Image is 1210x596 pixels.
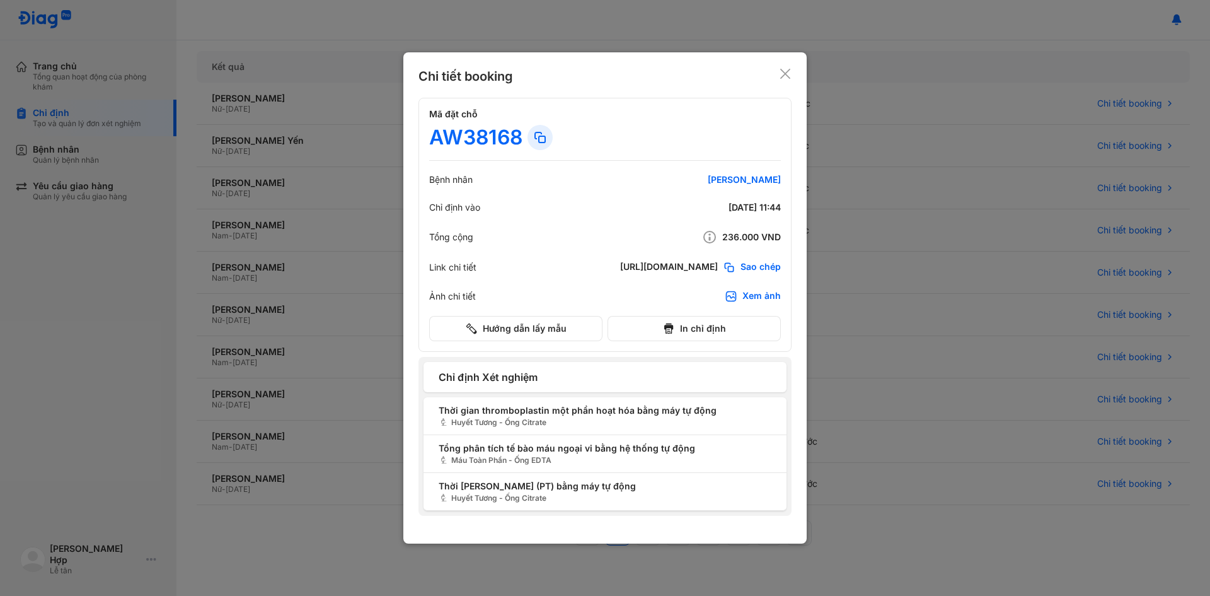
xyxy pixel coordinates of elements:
[439,441,771,455] span: Tổng phân tích tế bào máu ngoại vi bằng hệ thống tự động
[620,261,718,274] div: [URL][DOMAIN_NAME]
[630,230,781,245] div: 236.000 VND
[608,316,781,341] button: In chỉ định
[439,417,771,428] span: Huyết Tương - Ống Citrate
[630,202,781,213] div: [DATE] 11:44
[429,108,781,120] h4: Mã đặt chỗ
[439,455,771,466] span: Máu Toàn Phần - Ống EDTA
[439,404,771,417] span: Thời gian thromboplastin một phần hoạt hóa bằng máy tự động
[429,262,476,273] div: Link chi tiết
[439,370,771,385] span: Chỉ định Xét nghiệm
[429,174,473,185] div: Bệnh nhân
[630,174,781,185] div: [PERSON_NAME]
[429,202,480,213] div: Chỉ định vào
[429,316,602,341] button: Hướng dẫn lấy mẫu
[429,291,476,302] div: Ảnh chi tiết
[439,493,771,504] span: Huyết Tương - Ống Citrate
[418,67,513,85] div: Chi tiết booking
[429,125,522,150] div: AW38168
[439,479,771,493] span: Thời [PERSON_NAME] (PT) bằng máy tự động
[740,261,781,274] span: Sao chép
[429,231,473,243] div: Tổng cộng
[742,290,781,303] div: Xem ảnh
